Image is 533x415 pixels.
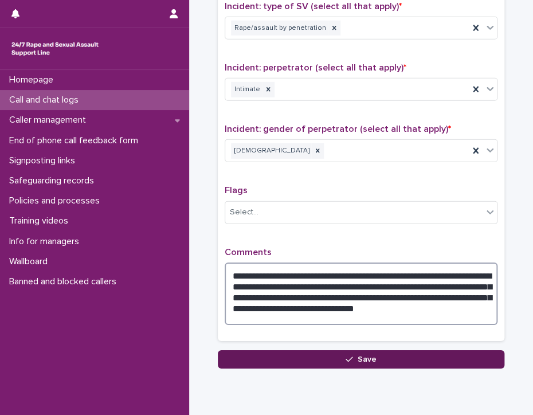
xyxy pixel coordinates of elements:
p: Wallboard [5,256,57,267]
p: Caller management [5,115,95,126]
p: Policies and processes [5,195,109,206]
p: Homepage [5,75,62,85]
div: Select... [230,206,258,218]
span: Save [358,355,377,363]
span: Incident: type of SV (select all that apply) [225,2,402,11]
div: [DEMOGRAPHIC_DATA] [231,143,311,159]
span: Comments [225,248,272,257]
p: Info for managers [5,236,88,247]
p: Call and chat logs [5,95,88,105]
span: Incident: perpetrator (select all that apply) [225,63,406,72]
div: Intimate [231,82,262,97]
p: Banned and blocked callers [5,276,126,287]
p: End of phone call feedback form [5,135,147,146]
img: rhQMoQhaT3yELyF149Cw [9,37,101,60]
p: Training videos [5,216,77,226]
div: Rape/assault by penetration [231,21,328,36]
button: Save [218,350,504,369]
p: Signposting links [5,155,84,166]
span: Incident: gender of perpetrator (select all that apply) [225,124,451,134]
p: Safeguarding records [5,175,103,186]
span: Flags [225,186,248,195]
